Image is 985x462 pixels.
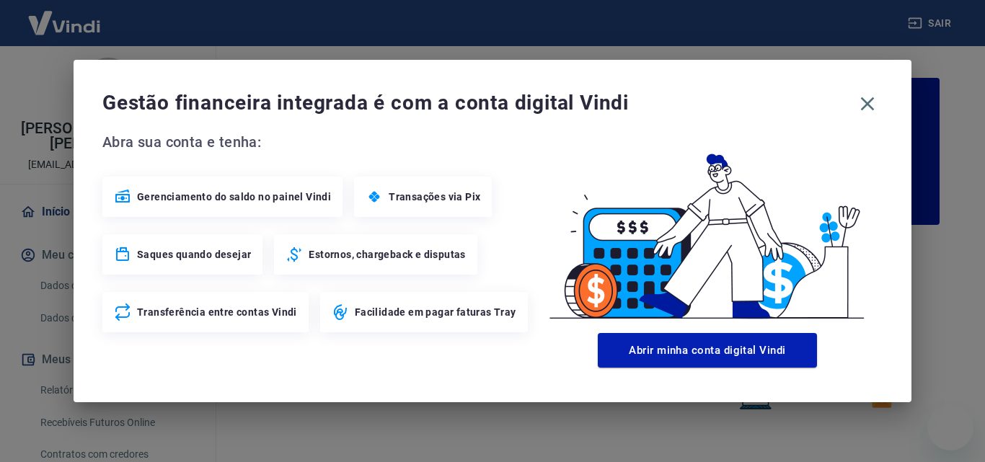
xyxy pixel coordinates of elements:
span: Abra sua conta e tenha: [102,130,532,154]
iframe: Botão para abrir a janela de mensagens [927,404,973,450]
span: Gestão financeira integrada é com a conta digital Vindi [102,89,852,117]
span: Facilidade em pagar faturas Tray [355,305,516,319]
button: Abrir minha conta digital Vindi [598,333,817,368]
span: Saques quando desejar [137,247,251,262]
span: Transações via Pix [389,190,480,204]
span: Estornos, chargeback e disputas [309,247,465,262]
span: Transferência entre contas Vindi [137,305,297,319]
img: Good Billing [532,130,883,327]
span: Gerenciamento do saldo no painel Vindi [137,190,331,204]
